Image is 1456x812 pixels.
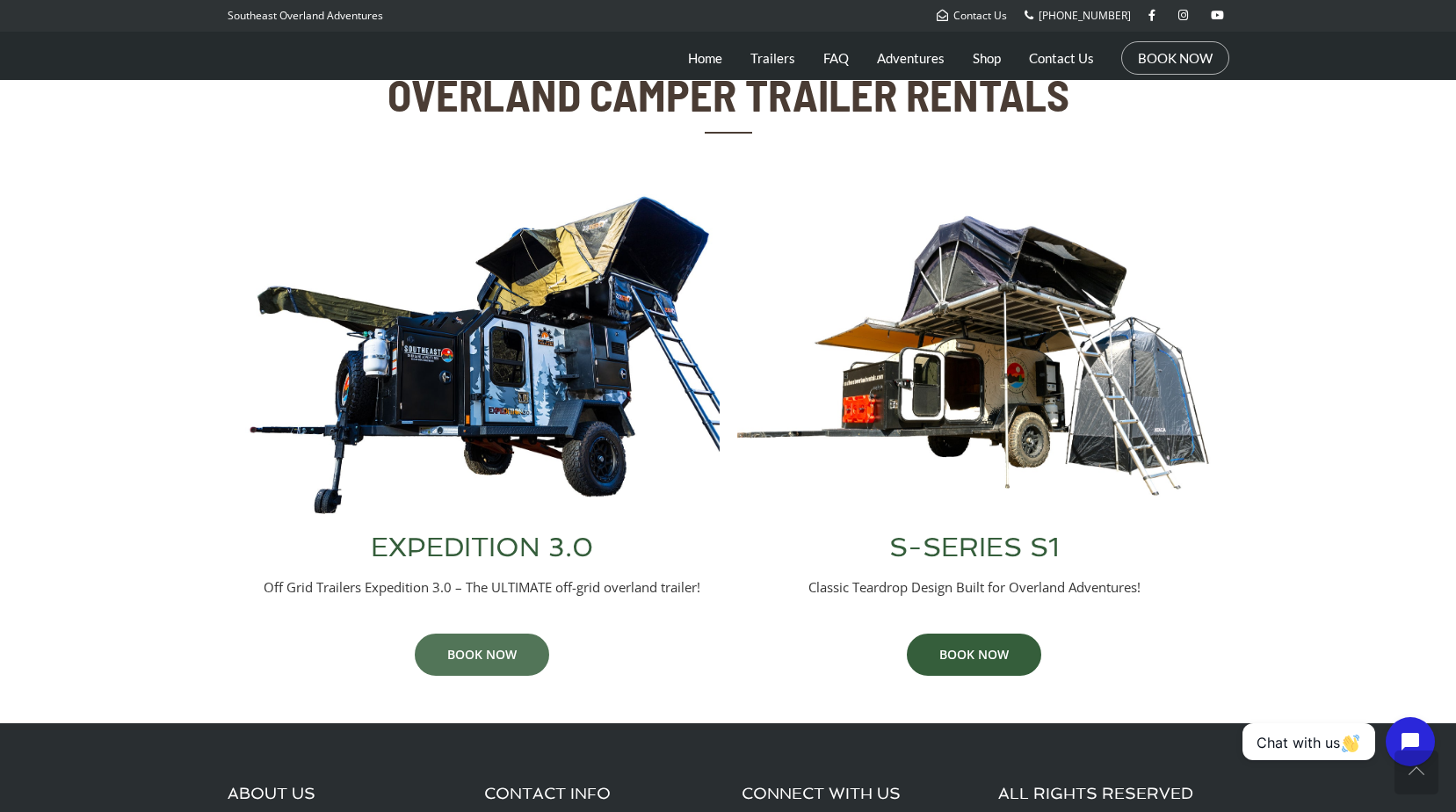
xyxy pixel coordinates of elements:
[1138,49,1213,67] a: BOOK NOW
[877,36,945,80] a: Adventures
[245,194,720,517] img: Off Grid Trailers Expedition 3.0 Overland Trailer Full Setup
[245,534,720,561] h3: EXPEDITION 3.0
[737,534,1212,561] h3: S-SERIES S1
[688,36,722,80] a: Home
[937,8,1007,23] a: Contact Us
[1025,8,1131,23] a: [PHONE_NUMBER]
[973,36,1001,80] a: Shop
[742,785,973,802] h3: CONNECT WITH US
[383,70,1074,119] h2: OVERLAND CAMPER TRAILER RENTALS
[737,194,1212,517] img: Southeast Overland Adventures S-Series S1 Overland Trailer Full Setup
[245,578,720,597] p: Off Grid Trailers Expedition 3.0 – The ULTIMATE off-grid overland trailer!
[750,36,795,80] a: Trailers
[953,8,1007,23] span: Contact Us
[228,4,383,27] p: Southeast Overland Adventures
[998,785,1229,802] h3: ALL RIGHTS RESERVED
[484,785,715,802] h3: CONTACT INFO
[823,36,849,80] a: FAQ
[228,785,459,802] h3: ABOUT US
[907,634,1041,676] a: BOOK NOW
[1039,8,1131,23] span: [PHONE_NUMBER]
[415,634,549,676] a: BOOK NOW
[1029,36,1094,80] a: Contact Us
[737,578,1212,597] p: Classic Teardrop Design Built for Overland Adventures!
